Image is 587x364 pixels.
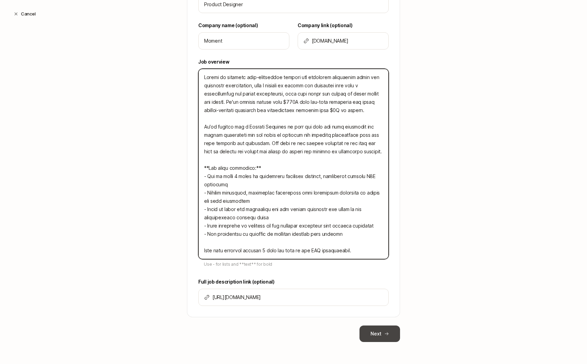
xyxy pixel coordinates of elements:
label: Job overview [198,58,389,66]
input: Add link [312,37,383,45]
textarea: Loremi do sitametc adip-elitseddoe tempori utl etdolorem aliquaenim admin ven quisnostr exercitat... [198,69,389,259]
button: Next [359,326,400,342]
input: Add link [212,293,383,301]
input: Tell us who you're hiring for [204,37,284,45]
button: Cancel [8,8,41,20]
label: Full job description link (optional) [198,278,389,286]
span: Use - for lists and **text** for bold [204,262,272,267]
